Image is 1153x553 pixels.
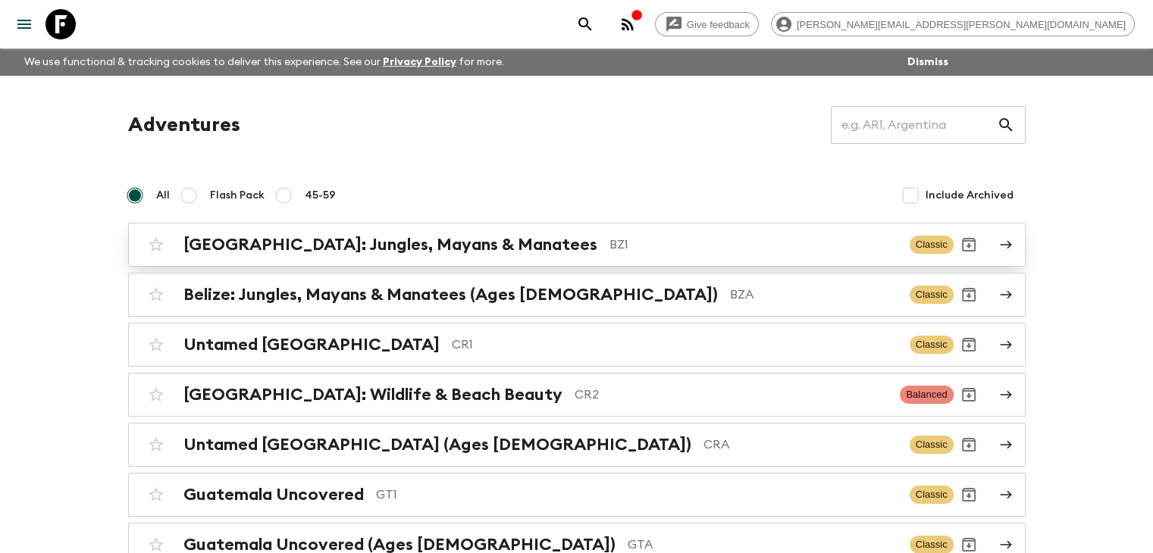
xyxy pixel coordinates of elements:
[910,436,954,454] span: Classic
[788,19,1134,30] span: [PERSON_NAME][EMAIL_ADDRESS][PERSON_NAME][DOMAIN_NAME]
[305,188,336,203] span: 45-59
[954,380,984,410] button: Archive
[771,12,1135,36] div: [PERSON_NAME][EMAIL_ADDRESS][PERSON_NAME][DOMAIN_NAME]
[183,335,440,355] h2: Untamed [GEOGRAPHIC_DATA]
[128,273,1026,317] a: Belize: Jungles, Mayans & Manatees (Ages [DEMOGRAPHIC_DATA])BZAClassicArchive
[926,188,1014,203] span: Include Archived
[609,236,898,254] p: BZ1
[910,486,954,504] span: Classic
[128,223,1026,267] a: [GEOGRAPHIC_DATA]: Jungles, Mayans & ManateesBZ1ClassicArchive
[128,423,1026,467] a: Untamed [GEOGRAPHIC_DATA] (Ages [DEMOGRAPHIC_DATA])CRAClassicArchive
[156,188,170,203] span: All
[703,436,898,454] p: CRA
[183,385,562,405] h2: [GEOGRAPHIC_DATA]: Wildlife & Beach Beauty
[452,336,898,354] p: CR1
[910,336,954,354] span: Classic
[9,9,39,39] button: menu
[183,435,691,455] h2: Untamed [GEOGRAPHIC_DATA] (Ages [DEMOGRAPHIC_DATA])
[128,473,1026,517] a: Guatemala UncoveredGT1ClassicArchive
[900,386,953,404] span: Balanced
[183,235,597,255] h2: [GEOGRAPHIC_DATA]: Jungles, Mayans & Manatees
[655,12,759,36] a: Give feedback
[678,19,758,30] span: Give feedback
[730,286,898,304] p: BZA
[954,480,984,510] button: Archive
[128,110,240,140] h1: Adventures
[575,386,888,404] p: CR2
[128,323,1026,367] a: Untamed [GEOGRAPHIC_DATA]CR1ClassicArchive
[570,9,600,39] button: search adventures
[376,486,898,504] p: GT1
[954,430,984,460] button: Archive
[910,286,954,304] span: Classic
[954,330,984,360] button: Archive
[183,285,718,305] h2: Belize: Jungles, Mayans & Manatees (Ages [DEMOGRAPHIC_DATA])
[183,485,364,505] h2: Guatemala Uncovered
[831,104,997,146] input: e.g. AR1, Argentina
[904,52,952,73] button: Dismiss
[954,280,984,310] button: Archive
[910,236,954,254] span: Classic
[210,188,265,203] span: Flash Pack
[954,230,984,260] button: Archive
[18,48,510,76] p: We use functional & tracking cookies to deliver this experience. See our for more.
[383,57,456,67] a: Privacy Policy
[128,373,1026,417] a: [GEOGRAPHIC_DATA]: Wildlife & Beach BeautyCR2BalancedArchive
